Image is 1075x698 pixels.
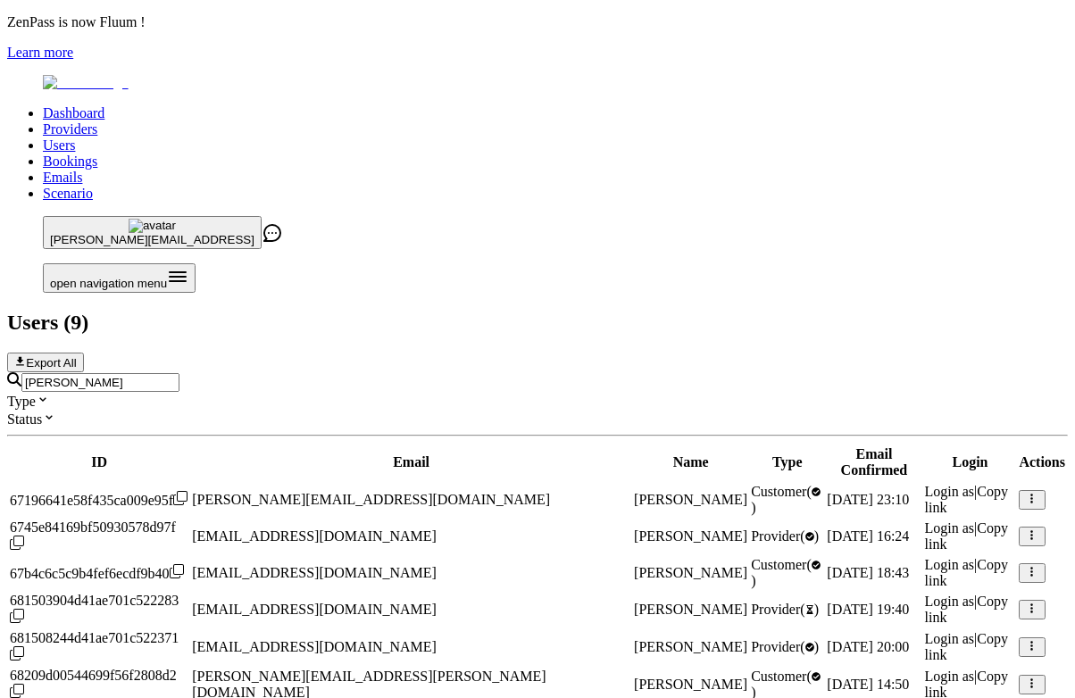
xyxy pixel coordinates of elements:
[634,565,747,580] span: [PERSON_NAME]
[925,520,975,536] span: Login as
[751,528,819,544] span: validated
[50,233,254,246] span: [PERSON_NAME][EMAIL_ADDRESS]
[10,519,188,553] div: Click to copy
[925,484,1016,516] div: |
[10,593,188,627] div: Click to copy
[925,484,1008,515] span: Copy link
[43,216,262,249] button: avatar[PERSON_NAME][EMAIL_ADDRESS]
[925,484,975,499] span: Login as
[751,557,821,588] span: validated
[43,75,129,91] img: Fluum Logo
[192,565,437,580] span: [EMAIL_ADDRESS][DOMAIN_NAME]
[7,45,73,60] a: Learn more
[43,121,97,137] a: Providers
[925,631,1016,663] div: |
[10,630,188,664] div: Click to copy
[925,669,975,684] span: Login as
[925,594,1008,625] span: Copy link
[9,445,189,479] th: ID
[751,484,821,515] span: validated
[925,631,1008,662] span: Copy link
[751,602,819,617] span: pending
[129,219,176,233] img: avatar
[925,557,1008,588] span: Copy link
[21,373,179,392] input: Search by email
[827,602,909,617] span: [DATE] 19:40
[191,445,631,479] th: Email
[43,263,196,293] button: Open menu
[827,639,909,654] span: [DATE] 20:00
[925,520,1016,553] div: |
[7,14,1068,30] p: ZenPass is now Fluum !
[1018,445,1066,479] th: Actions
[634,677,747,692] span: [PERSON_NAME]
[925,594,1016,626] div: |
[7,392,1068,410] div: Type
[827,677,909,692] span: [DATE] 14:50
[925,631,975,646] span: Login as
[43,154,97,169] a: Bookings
[192,528,437,544] span: [EMAIL_ADDRESS][DOMAIN_NAME]
[827,492,909,507] span: [DATE] 23:10
[925,594,975,609] span: Login as
[925,520,1008,552] span: Copy link
[192,492,550,507] span: [PERSON_NAME][EMAIL_ADDRESS][DOMAIN_NAME]
[634,639,747,654] span: [PERSON_NAME]
[634,602,747,617] span: [PERSON_NAME]
[43,105,104,120] a: Dashboard
[925,557,1016,589] div: |
[192,602,437,617] span: [EMAIL_ADDRESS][DOMAIN_NAME]
[10,491,188,509] div: Click to copy
[43,186,93,201] a: Scenario
[925,557,975,572] span: Login as
[826,445,921,479] th: Email Confirmed
[7,353,84,372] button: Export All
[43,170,82,185] a: Emails
[7,311,1068,335] h2: Users ( 9 )
[750,445,824,479] th: Type
[634,492,747,507] span: [PERSON_NAME]
[633,445,748,479] th: Name
[634,528,747,544] span: [PERSON_NAME]
[192,639,437,654] span: [EMAIL_ADDRESS][DOMAIN_NAME]
[50,277,167,290] span: open navigation menu
[43,137,75,153] a: Users
[827,528,909,544] span: [DATE] 16:24
[751,639,819,654] span: validated
[10,564,188,582] div: Click to copy
[827,565,909,580] span: [DATE] 18:43
[924,445,1017,479] th: Login
[7,410,1068,428] div: Status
